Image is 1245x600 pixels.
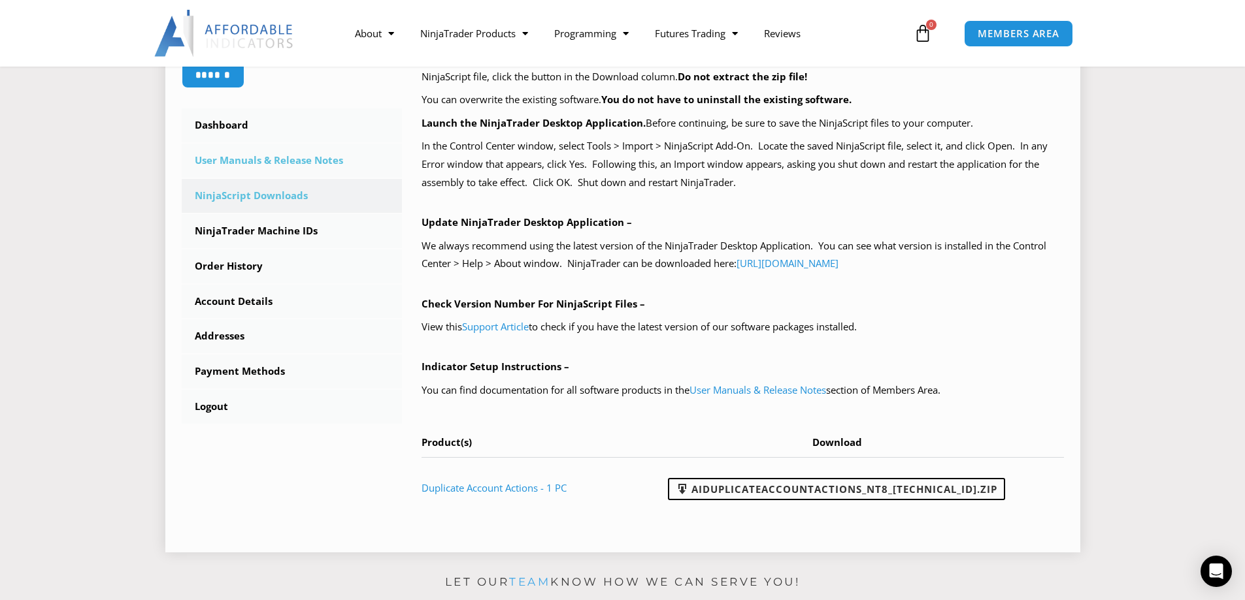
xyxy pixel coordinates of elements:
[978,29,1059,39] span: MEMBERS AREA
[422,381,1064,400] p: You can find documentation for all software products in the section of Members Area.
[422,50,1064,86] p: Your purchased products with available NinjaScript downloads are listed in the table below, at th...
[1201,556,1232,587] div: Open Intercom Messenger
[182,214,403,248] a: NinjaTrader Machine IDs
[182,319,403,353] a: Addresses
[812,435,862,449] span: Download
[689,383,826,396] a: User Manuals & Release Notes
[422,215,632,229] b: Update NinjaTrader Desktop Application –
[894,14,952,52] a: 0
[165,572,1080,593] p: Let our know how we can serve you!
[668,478,1005,500] a: AIDuplicateAccountActions_NT8_[TECHNICAL_ID].zip
[182,144,403,178] a: User Manuals & Release Notes
[422,481,567,494] a: Duplicate Account Actions - 1 PC
[462,320,529,333] a: Support Article
[509,575,550,588] a: team
[182,355,403,388] a: Payment Methods
[422,116,646,129] b: Launch the NinjaTrader Desktop Application.
[407,18,541,48] a: NinjaTrader Products
[182,179,403,213] a: NinjaScript Downloads
[601,93,852,106] b: You do not have to uninstall the existing software.
[182,390,403,424] a: Logout
[964,20,1073,47] a: MEMBERS AREA
[422,137,1064,192] p: In the Control Center window, select Tools > Import > NinjaScript Add-On. Locate the saved NinjaS...
[154,10,295,57] img: LogoAI | Affordable Indicators – NinjaTrader
[422,318,1064,336] p: View this to check if you have the latest version of our software packages installed.
[342,18,910,48] nav: Menu
[422,435,472,449] span: Product(s)
[422,297,645,310] b: Check Version Number For NinjaScript Files –
[182,249,403,283] a: Order History
[182,285,403,319] a: Account Details
[422,91,1064,109] p: You can overwrite the existing software.
[541,18,642,48] a: Programming
[182,108,403,142] a: Dashboard
[642,18,751,48] a: Futures Trading
[678,70,807,83] b: Do not extract the zip file!
[422,237,1064,274] p: We always recommend using the latest version of the NinjaTrader Desktop Application. You can see ...
[182,108,403,424] nav: Account pages
[422,114,1064,133] p: Before continuing, be sure to save the NinjaScript files to your computer.
[422,360,569,373] b: Indicator Setup Instructions –
[737,257,838,270] a: [URL][DOMAIN_NAME]
[926,20,937,30] span: 0
[342,18,407,48] a: About
[751,18,814,48] a: Reviews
